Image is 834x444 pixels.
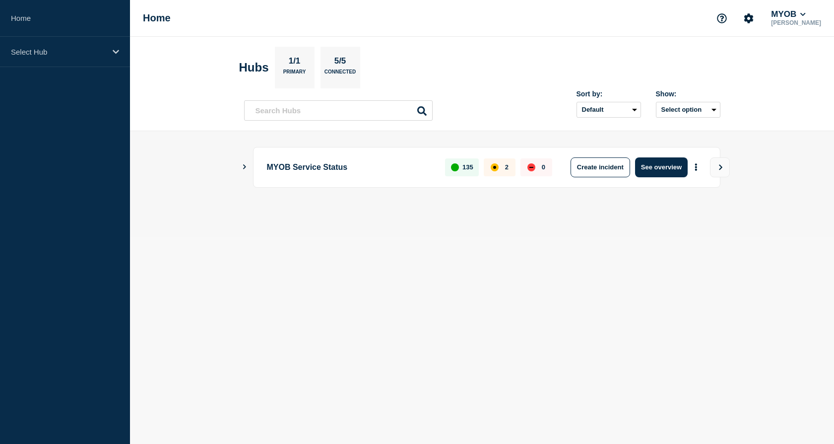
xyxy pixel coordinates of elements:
[491,163,499,171] div: affected
[330,56,350,69] p: 5/5
[239,61,269,74] h2: Hubs
[738,8,759,29] button: Account settings
[11,48,106,56] p: Select Hub
[635,157,688,177] button: See overview
[656,90,720,98] div: Show:
[710,157,730,177] button: View
[527,163,535,171] div: down
[542,163,545,171] p: 0
[577,102,641,118] select: Sort by
[690,158,703,176] button: More actions
[571,157,630,177] button: Create incident
[244,100,433,121] input: Search Hubs
[769,9,808,19] button: MYOB
[285,56,304,69] p: 1/1
[324,69,356,79] p: Connected
[242,163,247,171] button: Show Connected Hubs
[283,69,306,79] p: Primary
[577,90,641,98] div: Sort by:
[769,19,823,26] p: [PERSON_NAME]
[656,102,720,118] button: Select option
[451,163,459,171] div: up
[505,163,509,171] p: 2
[143,12,171,24] h1: Home
[267,157,434,177] p: MYOB Service Status
[462,163,473,171] p: 135
[711,8,732,29] button: Support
